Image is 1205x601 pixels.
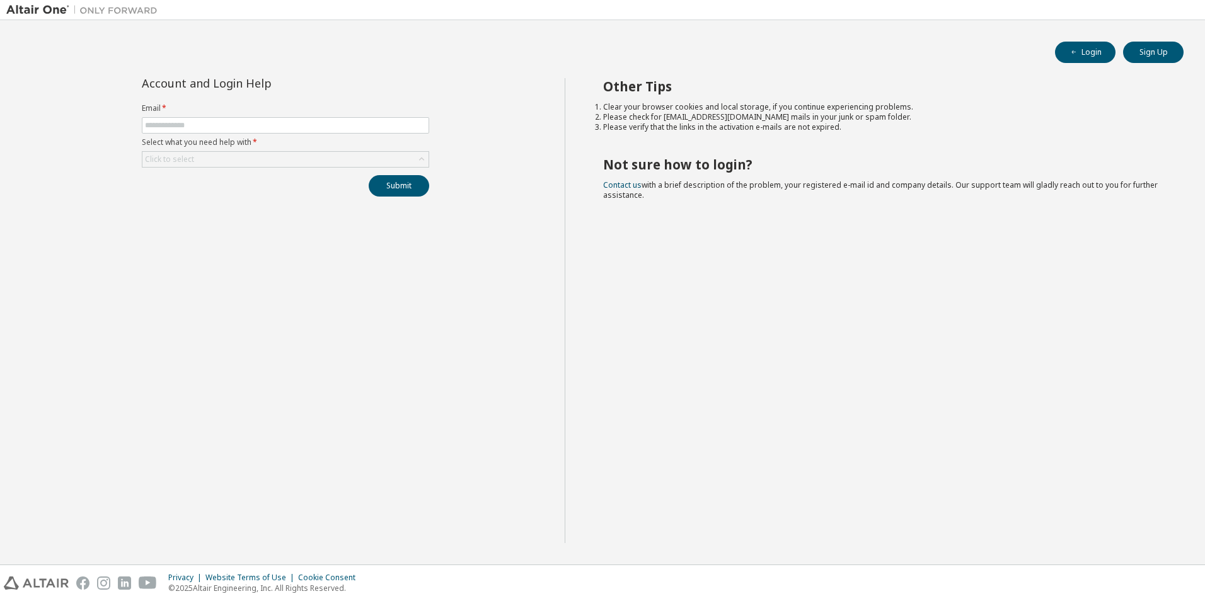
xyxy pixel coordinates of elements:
div: Account and Login Help [142,78,372,88]
div: Click to select [142,152,429,167]
li: Please verify that the links in the activation e-mails are not expired. [603,122,1162,132]
h2: Other Tips [603,78,1162,94]
h2: Not sure how to login? [603,156,1162,173]
div: Website Terms of Use [205,573,298,583]
label: Email [142,103,429,113]
span: with a brief description of the problem, your registered e-mail id and company details. Our suppo... [603,180,1158,200]
div: Cookie Consent [298,573,363,583]
li: Clear your browser cookies and local storage, if you continue experiencing problems. [603,102,1162,112]
div: Privacy [168,573,205,583]
li: Please check for [EMAIL_ADDRESS][DOMAIN_NAME] mails in your junk or spam folder. [603,112,1162,122]
a: Contact us [603,180,642,190]
button: Sign Up [1123,42,1184,63]
p: © 2025 Altair Engineering, Inc. All Rights Reserved. [168,583,363,593]
img: youtube.svg [139,576,157,590]
button: Submit [369,175,429,197]
img: linkedin.svg [118,576,131,590]
img: altair_logo.svg [4,576,69,590]
div: Click to select [145,154,194,164]
img: Altair One [6,4,164,16]
img: facebook.svg [76,576,89,590]
button: Login [1055,42,1116,63]
img: instagram.svg [97,576,110,590]
label: Select what you need help with [142,137,429,147]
